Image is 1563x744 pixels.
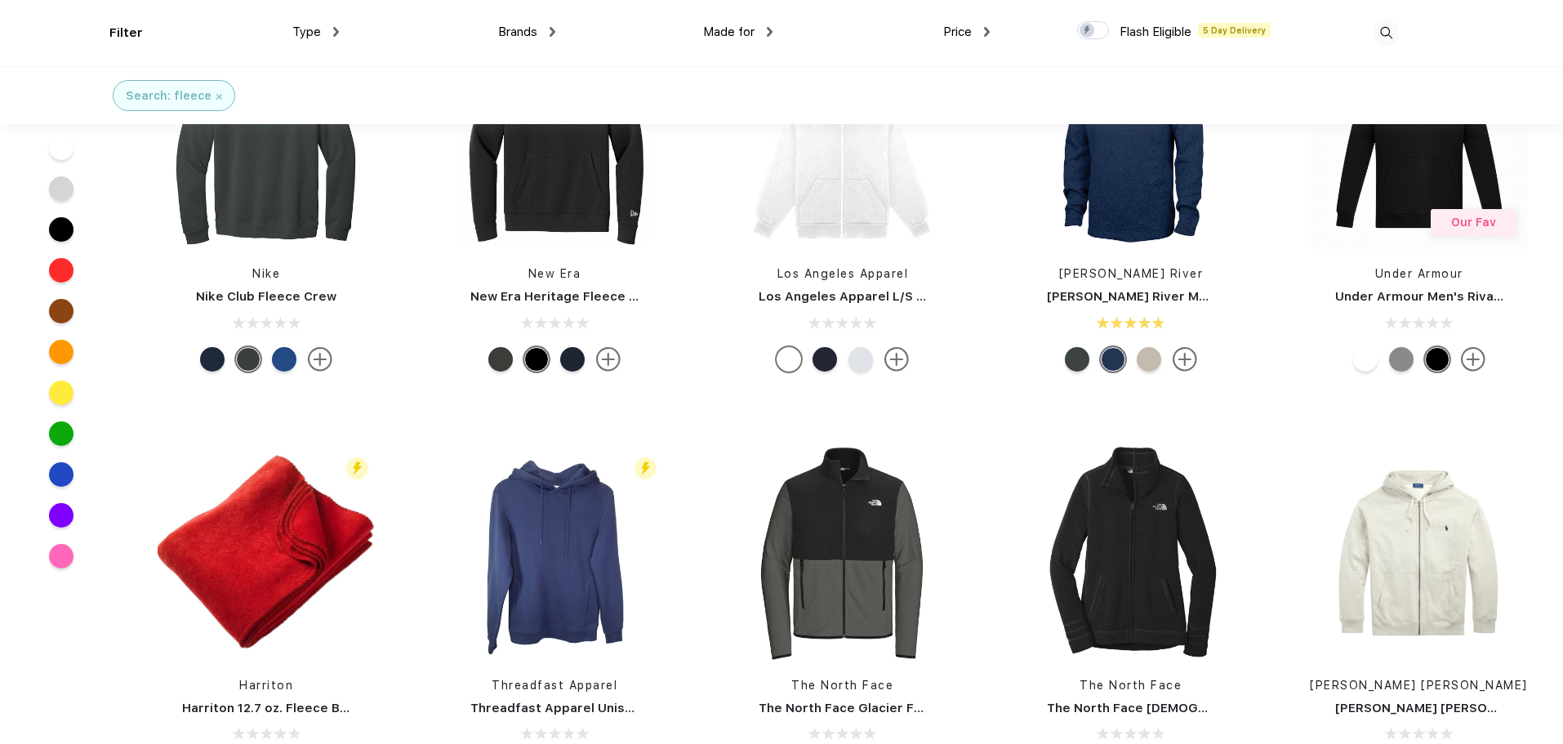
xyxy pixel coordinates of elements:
img: func=resize&h=266 [1311,443,1528,661]
a: Threadfast Apparel Unisex Ultimate Fleece Pullover Hooded Sweatshirt [470,701,922,715]
span: Made for [703,25,755,39]
a: [PERSON_NAME] River [1059,267,1204,280]
a: The North Face Glacier Full-Zip Fleece Jacket [759,701,1045,715]
div: Navy Heather [1101,347,1125,372]
div: Black White [1425,347,1449,372]
span: Our Fav [1451,216,1496,229]
img: more.svg [308,347,332,372]
div: Cs Gr Lh Wh [1389,347,1414,372]
img: more.svg [1461,347,1485,372]
div: Navy [200,347,225,372]
img: func=resize&h=266 [158,32,375,249]
img: desktop_search.svg [1373,20,1400,47]
a: The North Face [1080,679,1182,692]
a: The North Face [791,679,893,692]
div: Black [524,347,549,372]
a: Nike [252,267,280,280]
img: func=resize&h=266 [734,443,951,661]
a: [PERSON_NAME] [PERSON_NAME] [1310,679,1528,692]
img: func=resize&h=266 [734,32,951,249]
img: func=resize&h=266 [446,32,663,249]
a: Under Armour [1375,267,1463,280]
img: func=resize&h=266 [1022,32,1240,249]
img: func=resize&h=266 [1311,32,1528,249]
span: Flash Eligible [1120,25,1191,39]
a: [PERSON_NAME] River Men’s Heathered Fleece Pullover [1047,289,1396,304]
div: True Navy [560,347,585,372]
img: func=resize&h=266 [1022,443,1240,661]
a: Los Angeles Apparel L/S Heavy Fleece Zip Up 14 Oz [759,289,1081,304]
a: New Era [528,267,581,280]
div: Oatmeal Heather [1137,347,1161,372]
div: Charcoal Heather [1065,347,1089,372]
a: Threadfast Apparel [492,679,617,692]
div: Filter [109,24,143,42]
a: Los Angeles Apparel [777,267,909,280]
span: Price [943,25,972,39]
a: The North Face [DEMOGRAPHIC_DATA] Sweater Fleece Jacket [1047,701,1436,715]
img: flash_active_toggle.svg [346,457,368,479]
div: Anthracite [236,347,260,372]
img: func=resize&h=266 [446,443,663,661]
img: more.svg [884,347,909,372]
div: Search: fleece [126,87,212,105]
div: Graphite [488,347,513,372]
img: dropdown.png [333,27,339,37]
a: Harriton [239,679,293,692]
span: Type [292,25,321,39]
div: Navy [813,347,837,372]
a: New Era Heritage Fleece Pocket Crew [470,289,710,304]
div: Royal [272,347,296,372]
img: filter_cancel.svg [216,94,222,100]
a: Harriton 12.7 oz. Fleece Blanket [182,701,379,715]
div: Ash [848,347,873,372]
img: dropdown.png [767,27,773,37]
div: White [777,347,801,372]
span: Brands [498,25,537,39]
img: dropdown.png [550,27,555,37]
img: func=resize&h=266 [158,443,375,661]
div: White Black [1353,347,1378,372]
img: more.svg [1173,347,1197,372]
a: Nike Club Fleece Crew [196,289,336,304]
img: dropdown.png [984,27,990,37]
img: more.svg [596,347,621,372]
img: flash_active_toggle.svg [635,457,657,479]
